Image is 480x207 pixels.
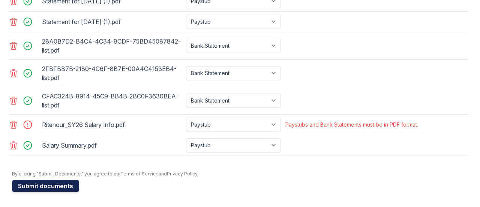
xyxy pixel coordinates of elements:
[42,90,183,111] div: CFAC324B-8914-45C9-BB4B-2BC0F3630BEA-list.pdf
[12,171,468,177] div: By clicking "Submit Documents," you agree to our and
[12,180,79,192] button: Submit documents
[42,139,183,151] div: Salary Summary.pdf
[42,35,183,56] div: 28A0B7D2-B4C4-4C34-8CDF-75BD45087842-list.pdf
[167,171,198,177] a: Privacy Policy.
[42,119,183,131] div: Ritenour_SY26 Salary Info.pdf
[42,63,183,84] div: 2FBFBB7B-2180-4C6F-8B7E-00A4C4153EB4-list.pdf
[120,171,159,177] a: Terms of Service
[285,121,418,128] div: Paystubs and Bank Statements must be in PDF format.
[42,16,183,28] div: Statement for [DATE] (1).pdf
